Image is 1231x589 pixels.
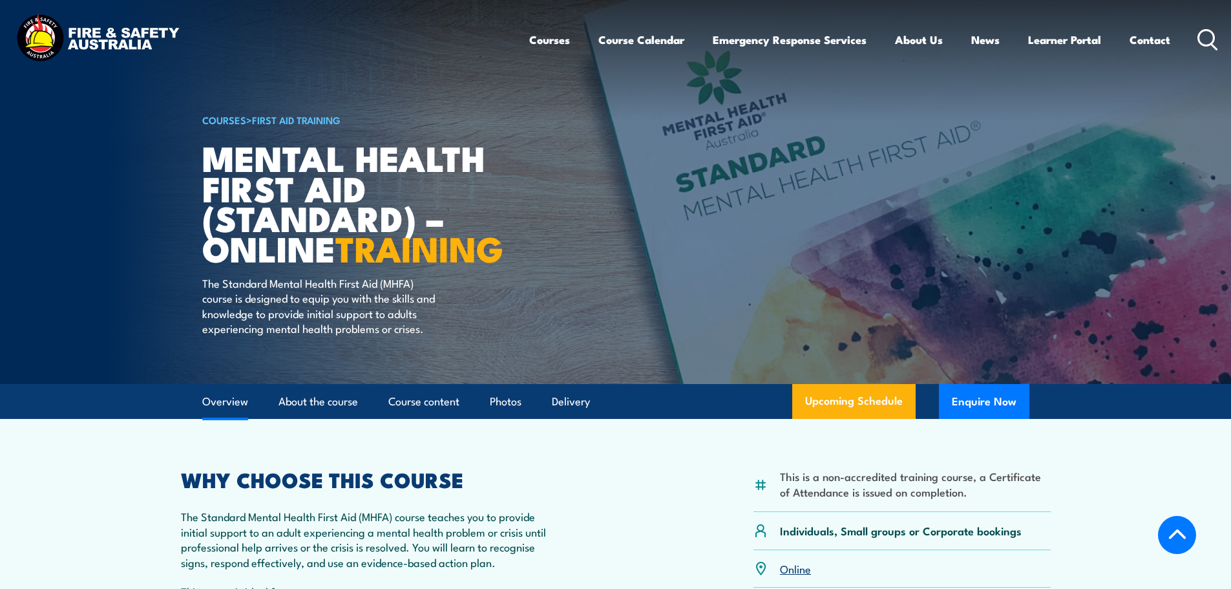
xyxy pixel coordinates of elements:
[971,23,1000,57] a: News
[279,385,358,419] a: About the course
[780,523,1022,538] p: Individuals, Small groups or Corporate bookings
[939,384,1029,419] button: Enquire Now
[529,23,570,57] a: Courses
[181,470,558,488] h2: WHY CHOOSE THIS COURSE
[490,385,521,419] a: Photos
[335,220,503,274] strong: TRAINING
[202,385,248,419] a: Overview
[181,509,558,570] p: The Standard Mental Health First Aid (MHFA) course teaches you to provide initial support to an a...
[1028,23,1101,57] a: Learner Portal
[598,23,684,57] a: Course Calendar
[552,385,590,419] a: Delivery
[792,384,916,419] a: Upcoming Schedule
[780,469,1051,499] li: This is a non-accredited training course, a Certificate of Attendance is issued on completion.
[1130,23,1170,57] a: Contact
[202,142,521,263] h1: Mental Health First Aid (Standard) – Online
[252,112,341,127] a: First Aid Training
[895,23,943,57] a: About Us
[202,112,246,127] a: COURSES
[388,385,459,419] a: Course content
[780,561,811,576] a: Online
[713,23,867,57] a: Emergency Response Services
[202,275,438,336] p: The Standard Mental Health First Aid (MHFA) course is designed to equip you with the skills and k...
[202,112,521,127] h6: >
